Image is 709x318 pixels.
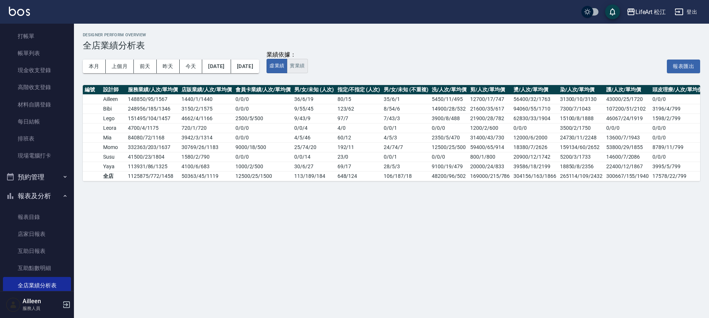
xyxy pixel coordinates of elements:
td: 3900/8/488 [430,114,468,123]
td: 4700 / 4 / 1175 [126,123,180,133]
th: 護/人次/單均價 [604,85,651,95]
td: 304156/163/1866 [512,171,558,181]
td: 39586/18/2199 [512,162,558,171]
td: 0 / 0 / 0 [234,104,292,114]
td: 1580 / 2 / 790 [180,152,233,162]
td: 36 / 6 / 19 [292,94,335,104]
td: 31300/10/3130 [558,94,604,104]
td: 46067/24/1919 [604,114,651,123]
td: 4662 / 4 / 1166 [180,114,233,123]
td: 9100/19/479 [430,162,468,171]
td: Ailleen [101,94,126,104]
td: 0/0/0 [651,123,704,133]
td: 0 / 0 / 0 [234,94,292,104]
th: 男/女/未知 (不重複) [382,85,430,95]
td: 113 / 189 / 184 [292,171,335,181]
th: 剪/人次/單均價 [468,85,512,95]
button: 預約管理 [3,168,71,187]
td: 0/0/0 [430,152,468,162]
td: 148850 / 95 / 1567 [126,94,180,104]
a: 店家日報表 [3,226,71,243]
td: 94060/55/1710 [512,104,558,114]
button: 虛業績 [267,59,287,73]
td: 7300/7/1043 [558,104,604,114]
td: 0/0/0 [512,123,558,133]
button: 今天 [180,60,203,73]
td: 0 / 0 / 0 [234,152,292,162]
td: 4 / 5 / 3 [382,133,430,142]
td: 48200/96/502 [430,171,468,181]
td: 0 / 0 / 0 [234,133,292,142]
a: 互助點數明細 [3,260,71,277]
td: 248956 / 185 / 1346 [126,104,180,114]
td: 97 / 7 [336,114,382,123]
td: 21600/35/617 [468,104,512,114]
td: 15100/8/1888 [558,114,604,123]
button: LifeArt 松江 [624,4,669,20]
td: 0 / 0 / 1 [382,152,430,162]
td: 4100 / 6 / 683 [180,162,233,171]
td: 0 / 0 / 4 [292,123,335,133]
td: Lego [101,114,126,123]
h2: Designer Perform Overview [83,33,700,37]
td: 20900/12/1742 [512,152,558,162]
td: 28 / 5 / 3 [382,162,430,171]
td: 800/1/800 [468,152,512,162]
td: 3500/2/1750 [558,123,604,133]
td: 4 / 5 / 46 [292,133,335,142]
td: 0/0/0 [430,123,468,133]
td: 2500 / 5 / 500 [234,114,292,123]
td: 18850/8/2356 [558,162,604,171]
td: 123 / 62 [336,104,382,114]
td: 25 / 74 / 20 [292,142,335,152]
td: Mia [101,133,126,142]
td: 9 / 43 / 9 [292,114,335,123]
h5: Ailleen [23,298,60,305]
td: 0/0/0 [604,123,651,133]
a: 高階收支登錄 [3,79,71,96]
th: 男/女/未知 (人次) [292,85,335,95]
td: 159134/60/2652 [558,142,604,152]
a: 報表目錄 [3,209,71,226]
img: Logo [9,7,30,16]
td: Bibi [101,104,126,114]
td: 3995/5/799 [651,162,704,171]
button: 報表及分析 [3,186,71,206]
td: 31400/43/730 [468,133,512,142]
a: 每日結帳 [3,113,71,130]
a: 帳單列表 [3,45,71,62]
td: 3150 / 2 / 1575 [180,104,233,114]
a: 排班表 [3,130,71,147]
td: 21900/28/782 [468,114,512,123]
td: 13600/7/1943 [604,133,651,142]
a: 材料自購登錄 [3,96,71,113]
td: 69 / 17 [336,162,382,171]
button: [DATE] [202,60,231,73]
td: 全店 [101,171,126,181]
td: 35 / 6 / 1 [382,94,430,104]
td: 0/0/0 [651,133,704,142]
td: 14900/28/532 [430,104,468,114]
th: 染/人次/單均價 [558,85,604,95]
th: 設計師 [101,85,126,95]
button: [DATE] [231,60,259,73]
td: 3196/4/799 [651,104,704,114]
td: 20000/24/833 [468,162,512,171]
th: 指定/不指定 (人次) [336,85,382,95]
td: 106 / 187 / 18 [382,171,430,181]
th: 編號 [83,85,101,95]
button: 昨天 [157,60,180,73]
a: 打帳單 [3,28,71,45]
td: 1440 / 1 / 1440 [180,94,233,104]
td: 59400/65/914 [468,142,512,152]
td: 332363 / 203 / 1637 [126,142,180,152]
td: 30769 / 26 / 1183 [180,142,233,152]
td: 62830/33/1904 [512,114,558,123]
td: 720 / 1 / 720 [180,123,233,133]
td: 84080 / 72 / 1168 [126,133,180,142]
td: 4 / 0 [336,123,382,133]
button: 報表匯出 [667,60,700,73]
a: 現金收支登錄 [3,62,71,79]
td: 24 / 74 / 7 [382,142,430,152]
th: 洗/人次/單均價 [430,85,468,95]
